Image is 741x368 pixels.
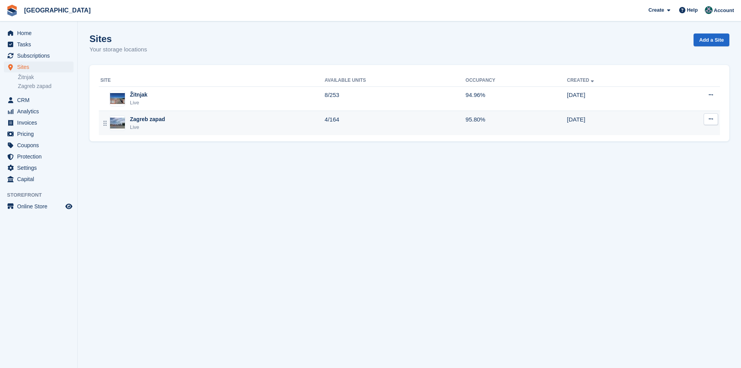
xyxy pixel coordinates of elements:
[4,162,74,173] a: menu
[89,33,147,44] h1: Sites
[4,117,74,128] a: menu
[130,99,147,107] div: Live
[325,86,466,111] td: 8/253
[17,174,64,185] span: Capital
[4,151,74,162] a: menu
[4,140,74,151] a: menu
[130,115,165,123] div: Zagreb zapad
[325,111,466,135] td: 4/164
[17,151,64,162] span: Protection
[4,62,74,72] a: menu
[17,162,64,173] span: Settings
[17,201,64,212] span: Online Store
[17,106,64,117] span: Analytics
[4,106,74,117] a: menu
[4,174,74,185] a: menu
[4,50,74,61] a: menu
[17,129,64,139] span: Pricing
[687,6,698,14] span: Help
[89,45,147,54] p: Your storage locations
[110,93,125,104] img: Image of Žitnjak site
[17,95,64,106] span: CRM
[17,28,64,39] span: Home
[99,74,325,87] th: Site
[7,191,77,199] span: Storefront
[64,202,74,211] a: Preview store
[130,123,165,131] div: Live
[705,6,713,14] img: Željko Gobac
[18,83,74,90] a: Zagreb zapad
[4,39,74,50] a: menu
[648,6,664,14] span: Create
[567,77,596,83] a: Created
[4,95,74,106] a: menu
[17,62,64,72] span: Sites
[567,111,664,135] td: [DATE]
[4,28,74,39] a: menu
[17,50,64,61] span: Subscriptions
[466,74,567,87] th: Occupancy
[325,74,466,87] th: Available Units
[17,140,64,151] span: Coupons
[466,111,567,135] td: 95.80%
[4,201,74,212] a: menu
[17,39,64,50] span: Tasks
[130,91,147,99] div: Žitnjak
[21,4,94,17] a: [GEOGRAPHIC_DATA]
[567,86,664,111] td: [DATE]
[17,117,64,128] span: Invoices
[466,86,567,111] td: 94.96%
[110,118,125,129] img: Image of Zagreb zapad site
[714,7,734,14] span: Account
[18,74,74,81] a: Žitnjak
[4,129,74,139] a: menu
[6,5,18,16] img: stora-icon-8386f47178a22dfd0bd8f6a31ec36ba5ce8667c1dd55bd0f319d3a0aa187defe.svg
[694,33,729,46] a: Add a Site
